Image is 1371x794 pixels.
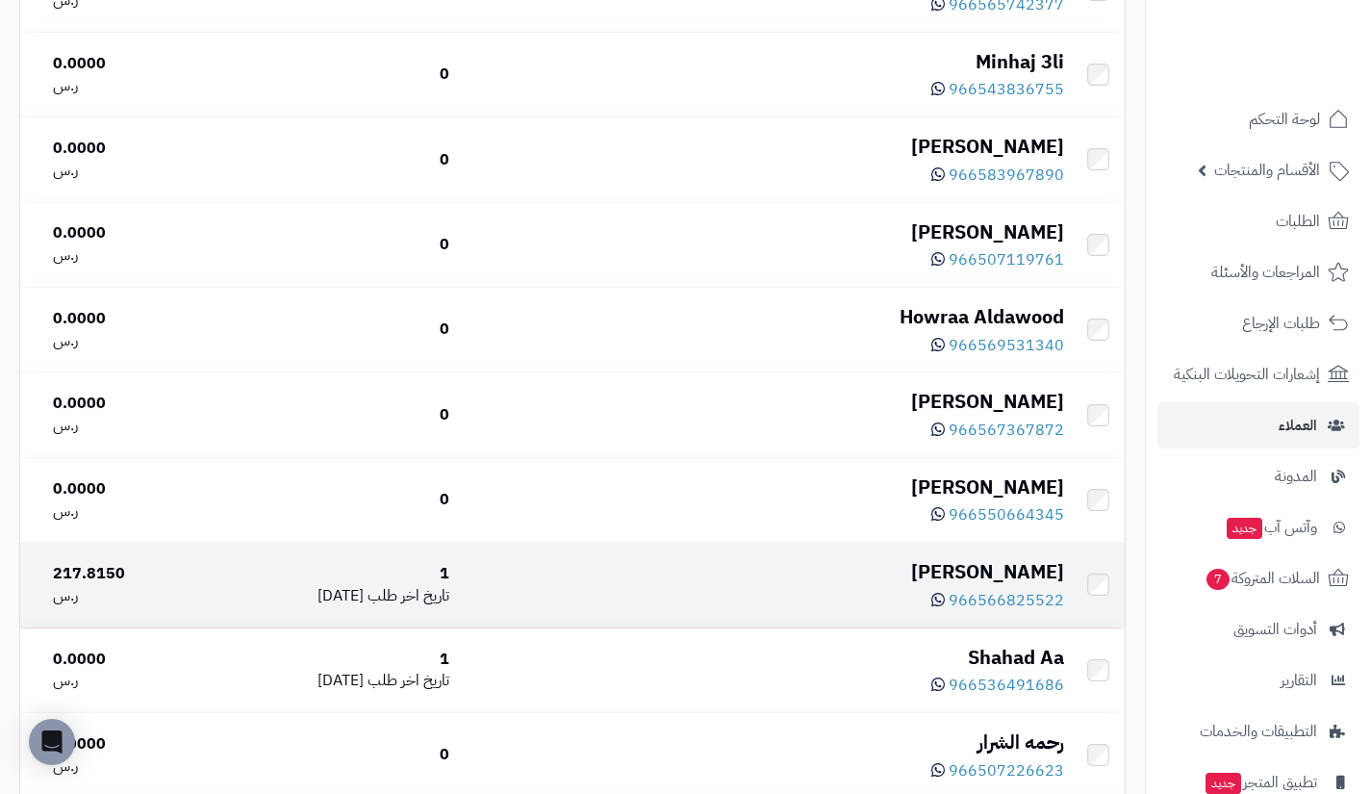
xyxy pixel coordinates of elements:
[1157,351,1359,397] a: إشعارات التحويلات البنكية
[1157,555,1359,602] a: السلات المتروكة7
[53,500,212,523] div: ر.س
[1233,616,1317,643] span: أدوات التسويق
[465,303,1064,331] div: Howraa Aldawood
[227,649,449,671] div: 1
[1157,504,1359,551] a: وآتس آبجديد
[465,48,1064,76] div: Minhaj 3li
[931,78,1064,101] a: 966543836755
[1200,718,1317,745] span: التطبيقات والخدمات
[465,644,1064,672] div: Shahad Aa
[53,330,212,352] div: ر.س
[53,733,212,756] div: 0.0000
[465,558,1064,586] div: [PERSON_NAME]
[53,478,212,500] div: 0.0000
[1227,518,1262,539] span: جديد
[949,164,1064,187] span: 966583967890
[465,133,1064,161] div: [PERSON_NAME]
[1249,106,1320,133] span: لوحة التحكم
[227,563,449,585] div: 1
[1275,463,1317,490] span: المدونة
[53,160,212,182] div: ر.س
[53,585,212,607] div: ر.س
[465,474,1064,501] div: [PERSON_NAME]
[53,308,212,330] div: 0.0000
[931,759,1064,782] a: 966507226623
[1206,569,1230,590] span: 7
[53,393,212,415] div: 0.0000
[949,503,1064,526] span: 966550664345
[227,670,449,692] div: [DATE]
[949,248,1064,271] span: 966507119761
[931,248,1064,271] a: 966507119761
[1276,208,1320,235] span: الطلبات
[931,164,1064,187] a: 966583967890
[949,674,1064,697] span: 966536491686
[227,64,449,86] div: 0
[1157,708,1359,755] a: التطبيقات والخدمات
[227,149,449,171] div: 0
[931,503,1064,526] a: 966550664345
[227,744,449,766] div: 0
[1157,657,1359,704] a: التقارير
[53,649,212,671] div: 0.0000
[465,729,1064,756] div: رحمه الشرار
[1157,198,1359,244] a: الطلبات
[465,388,1064,416] div: [PERSON_NAME]
[53,75,212,97] div: ر.س
[1240,52,1353,92] img: logo-2.png
[368,584,449,607] span: تاريخ اخر طلب
[949,334,1064,357] span: 966569531340
[1157,96,1359,142] a: لوحة التحكم
[368,669,449,692] span: تاريخ اخر طلب
[1211,259,1320,286] span: المراجعات والأسئلة
[1157,300,1359,346] a: طلبات الإرجاع
[1174,361,1320,388] span: إشعارات التحويلات البنكية
[1157,402,1359,448] a: العملاء
[53,563,212,585] div: 217.8150
[227,319,449,341] div: 0
[227,489,449,511] div: 0
[465,218,1064,246] div: [PERSON_NAME]
[1214,157,1320,184] span: الأقسام والمنتجات
[29,719,75,765] div: Open Intercom Messenger
[949,419,1064,442] span: 966567367872
[53,670,212,692] div: ر.س
[53,222,212,244] div: 0.0000
[1242,310,1320,337] span: طلبات الإرجاع
[1206,773,1241,794] span: جديد
[53,415,212,437] div: ر.س
[931,334,1064,357] a: 966569531340
[931,419,1064,442] a: 966567367872
[227,404,449,426] div: 0
[1205,565,1320,592] span: السلات المتروكة
[227,585,449,607] div: [DATE]
[1157,606,1359,653] a: أدوات التسويق
[1225,514,1317,541] span: وآتس آب
[53,756,212,778] div: ر.س
[53,53,212,75] div: 0.0000
[931,589,1064,612] a: 966566825522
[53,244,212,267] div: ر.س
[1157,249,1359,295] a: المراجعات والأسئلة
[949,78,1064,101] span: 966543836755
[949,589,1064,612] span: 966566825522
[1281,667,1317,694] span: التقارير
[53,138,212,160] div: 0.0000
[949,759,1064,782] span: 966507226623
[1279,412,1317,439] span: العملاء
[1157,453,1359,499] a: المدونة
[227,234,449,256] div: 0
[931,674,1064,697] a: 966536491686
